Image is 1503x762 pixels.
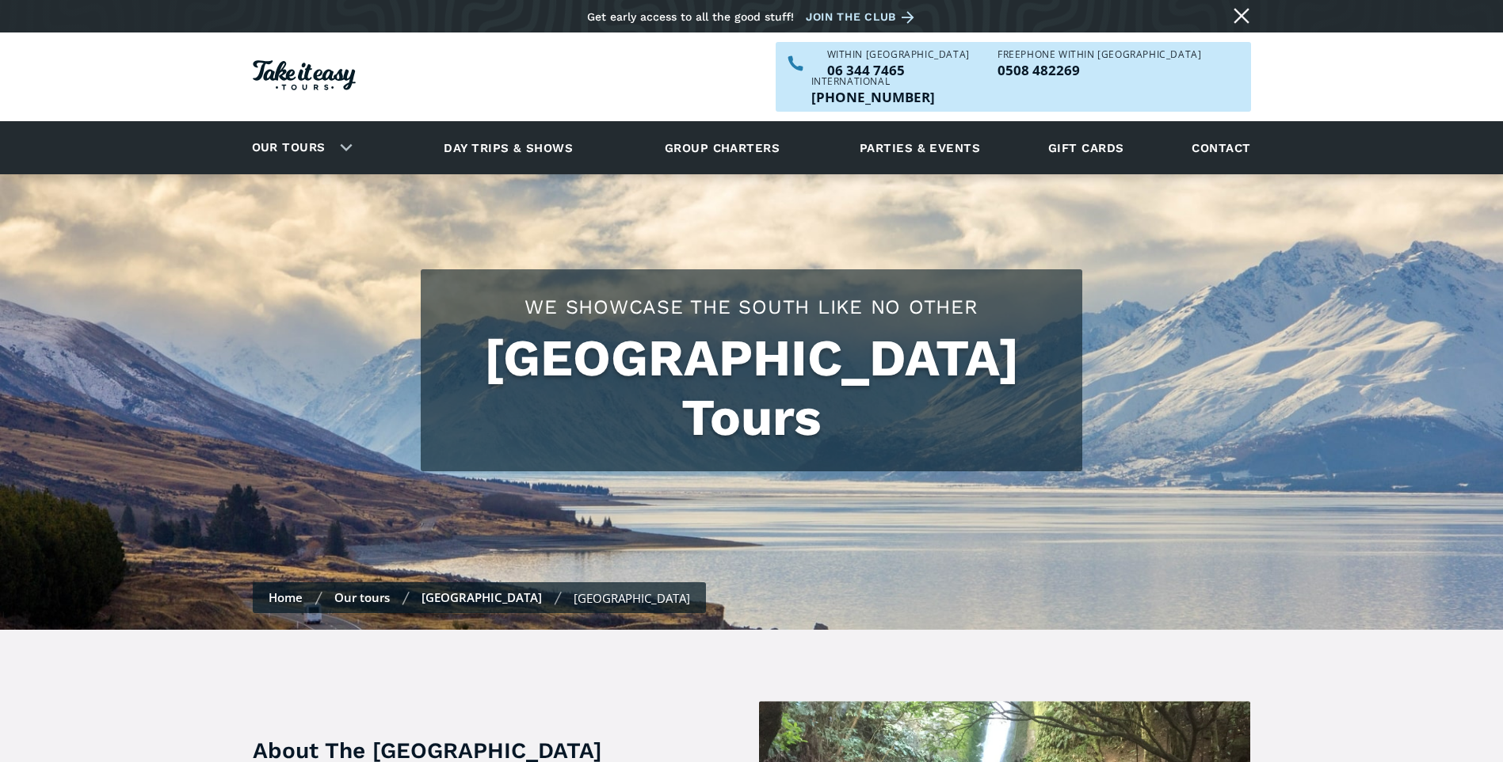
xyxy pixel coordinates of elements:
div: Our tours [233,126,365,170]
a: Contact [1184,126,1258,170]
p: 06 344 7465 [827,63,970,77]
div: Freephone WITHIN [GEOGRAPHIC_DATA] [998,50,1201,59]
a: [GEOGRAPHIC_DATA] [422,589,542,605]
a: Our tours [240,129,338,166]
p: 0508 482269 [998,63,1201,77]
a: Homepage [253,52,356,102]
nav: breadcrumbs [253,582,706,613]
a: Home [269,589,303,605]
a: Join the club [806,7,920,27]
a: Call us within NZ on 063447465 [827,63,970,77]
div: Get early access to all the good stuff! [587,10,794,23]
a: Close message [1229,3,1254,29]
div: [GEOGRAPHIC_DATA] [574,590,690,606]
p: [PHONE_NUMBER] [811,90,935,104]
div: International [811,77,935,86]
div: WITHIN [GEOGRAPHIC_DATA] [827,50,970,59]
img: Take it easy Tours logo [253,60,356,90]
a: Parties & events [852,126,988,170]
a: Our tours [334,589,390,605]
a: Gift cards [1040,126,1132,170]
a: Call us outside of NZ on +6463447465 [811,90,935,104]
h2: We showcase the south like no other [437,293,1066,321]
a: Group charters [645,126,799,170]
a: Day trips & shows [424,126,593,170]
a: Call us freephone within NZ on 0508482269 [998,63,1201,77]
h1: [GEOGRAPHIC_DATA] Tours [437,329,1066,448]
